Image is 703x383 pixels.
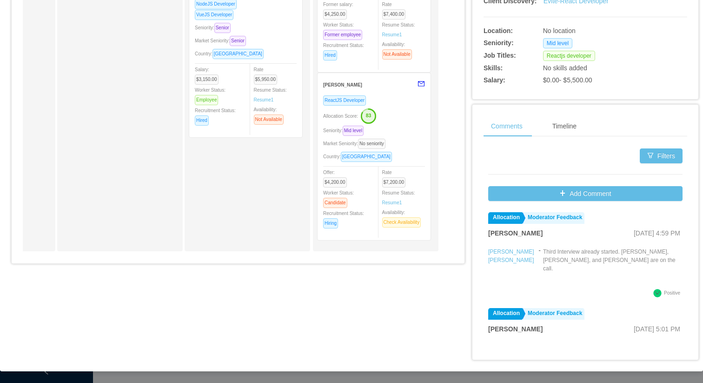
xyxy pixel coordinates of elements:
span: $3,150.00 [195,74,219,85]
span: Mid level [343,126,364,136]
strong: [PERSON_NAME] [488,325,543,333]
span: No skills added [543,64,587,72]
a: Resume1 [382,199,402,206]
b: Seniority: [484,39,514,47]
span: Seniority: [323,128,367,133]
span: Availability: [382,210,425,225]
b: Location: [484,27,513,34]
span: Resume Status: [382,22,415,37]
span: Rate [382,170,410,185]
span: Market Seniority: [195,38,250,43]
span: Country: [323,154,396,159]
span: Salary: [195,67,222,82]
span: Seniority: [195,25,234,30]
button: icon: filterFilters [640,148,683,163]
span: Worker Status: [323,190,354,205]
div: - [542,342,544,374]
span: Rate [382,2,410,17]
button: mail [413,77,425,92]
span: Allocation Score: [323,114,358,119]
span: Recruitment Status: [323,43,364,58]
a: Moderator Feedback [523,308,584,320]
span: Former employee [323,30,362,40]
span: VueJS Developer [195,10,233,20]
strong: [PERSON_NAME] [488,229,543,237]
span: Positive [664,290,680,296]
span: Hired [195,115,209,126]
span: Availability: [382,42,416,57]
span: No seniority [358,139,385,149]
span: Availability: [254,107,287,122]
span: Hired [323,50,337,60]
span: Hiring [323,218,338,228]
p: Second Interview already started. [PERSON_NAME] and [PERSON_NAME] are already on the call. [546,343,683,360]
a: Resume1 [382,31,402,38]
div: No location [543,26,645,36]
span: [DATE] 4:59 PM [634,229,680,237]
text: 83 [366,113,371,118]
span: Worker Status: [323,22,366,37]
span: $0.00 - $5,500.00 [543,76,592,84]
span: [GEOGRAPHIC_DATA] [212,49,264,59]
span: Country: [195,51,267,56]
span: Not Available [254,114,284,125]
div: Timeline [545,116,584,137]
span: Not Available [382,49,412,60]
a: Moderator Feedback [523,212,584,224]
div: Comments [484,116,530,137]
span: Former salary: [323,2,353,17]
a: Allocation [488,212,522,224]
button: 83 [358,108,377,123]
span: Market Seniority: [323,141,389,146]
span: Senior [230,36,246,46]
span: [GEOGRAPHIC_DATA] [341,152,392,162]
b: Skills: [484,64,503,72]
a: Resume1 [254,96,274,103]
span: Employee [195,95,218,105]
span: Offer: [323,170,351,185]
span: Worker Status: [195,87,225,102]
b: Job Titles: [484,52,516,59]
span: Rate [254,67,281,82]
span: Check Availability [382,217,421,228]
span: ReactJS Developer [323,95,366,106]
span: Resume Status: [254,87,287,102]
p: Third Interview already started. [PERSON_NAME], [PERSON_NAME], and [PERSON_NAME] are on the call. [543,248,683,273]
span: $4,200.00 [323,177,347,188]
span: Recruitment Status: [195,108,236,123]
span: Resume Status: [382,190,415,205]
span: $5,950.00 [254,74,278,85]
strong: [PERSON_NAME] [323,82,362,87]
span: $4,250.00 [323,9,347,20]
div: - [538,246,541,287]
span: $7,200.00 [382,177,406,188]
span: Reactjs developer [543,51,595,61]
a: [PERSON_NAME] [PERSON_NAME] [488,249,534,263]
span: Senior [214,23,231,33]
a: Allocation [488,308,522,320]
button: icon: plusAdd Comment [488,186,683,201]
span: Recruitment Status: [323,211,364,226]
span: Mid level [543,38,572,48]
b: Salary: [484,76,505,84]
span: Candidate [323,198,347,208]
span: [DATE] 5:01 PM [634,325,680,333]
span: $7,400.00 [382,9,406,20]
